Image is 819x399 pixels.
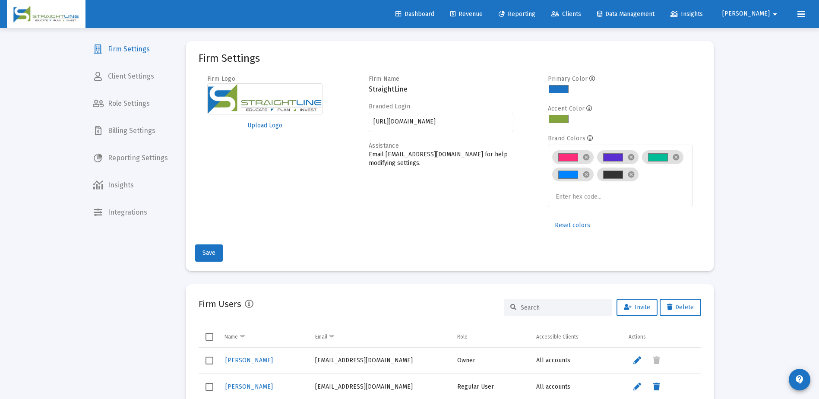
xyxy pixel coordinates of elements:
[369,150,513,168] p: Email [EMAIL_ADDRESS][DOMAIN_NAME] for help modifying settings.
[548,135,585,142] label: Brand Colors
[627,153,635,161] mat-icon: cancel
[672,153,680,161] mat-icon: cancel
[597,10,655,18] span: Data Management
[457,383,494,390] span: Regular User
[670,10,703,18] span: Insights
[311,348,453,374] td: [EMAIL_ADDRESS][DOMAIN_NAME]
[457,333,468,340] div: Role
[86,120,175,141] a: Billing Settings
[199,54,260,63] mat-card-title: Firm Settings
[617,299,658,316] button: Invite
[369,142,399,149] label: Assistance
[329,333,335,340] span: Show filter options for column 'Email'
[13,6,79,23] img: Dashboard
[369,83,513,95] h3: StraightLine
[450,10,483,18] span: Revenue
[247,122,282,129] span: Upload Logo
[206,333,213,341] div: Select all
[225,357,273,364] span: [PERSON_NAME]
[590,6,661,23] a: Data Management
[552,149,688,202] mat-chip-list: Brand colors
[532,326,624,347] td: Column Accessible Clients
[206,357,213,364] div: Select row
[712,5,791,22] button: [PERSON_NAME]
[548,75,588,82] label: Primary Color
[207,75,236,82] label: Firm Logo
[389,6,441,23] a: Dashboard
[207,83,323,114] img: Firm logo
[660,299,701,316] button: Delete
[369,103,410,110] label: Branded Login
[544,6,588,23] a: Clients
[3,89,297,95] span: Account returns are calculated by your custodian (or Bridge FT, a third-party vendor that provide...
[457,357,475,364] span: Owner
[536,357,570,364] span: All accounts
[548,105,585,112] label: Accent Color
[536,333,579,340] div: Accessible Clients
[202,249,215,256] span: Save
[629,333,646,340] div: Actions
[627,171,635,178] mat-icon: cancel
[548,217,597,234] button: Reset colors
[239,333,246,340] span: Show filter options for column 'Name'
[536,383,570,390] span: All accounts
[315,333,327,340] div: Email
[794,374,805,385] mat-icon: contact_support
[369,75,400,82] label: Firm Name
[3,6,493,28] span: StraightLine is an investment adviser registered with the U.S. Securities Exchange Commission ("S...
[582,171,590,178] mat-icon: cancel
[551,10,581,18] span: Clients
[453,326,532,347] td: Column Role
[220,326,311,347] td: Column Name
[86,93,175,114] a: Role Settings
[722,10,770,18] span: [PERSON_NAME]
[195,244,223,262] button: Save
[225,380,274,393] a: [PERSON_NAME]
[499,10,535,18] span: Reporting
[443,6,490,23] a: Revenue
[556,193,620,200] input: Enter hex code...
[311,326,453,347] td: Column Email
[521,304,605,311] input: Search
[225,383,273,390] span: [PERSON_NAME]
[86,175,175,196] a: Insights
[3,55,492,69] span: Different types of investments involve varying degrees of risk, and there can be no assurance tha...
[207,117,323,134] button: Upload Logo
[86,202,175,223] a: Integrations
[492,6,542,23] a: Reporting
[86,66,175,87] a: Client Settings
[225,354,274,367] a: [PERSON_NAME]
[667,304,694,311] span: Delete
[582,153,590,161] mat-icon: cancel
[555,222,590,229] span: Reset colors
[199,297,241,311] h2: Firm Users
[86,148,175,168] a: Reporting Settings
[624,304,650,311] span: Invite
[86,39,175,60] a: Firm Settings
[225,333,238,340] div: Name
[395,10,434,18] span: Dashboard
[770,6,780,23] mat-icon: arrow_drop_down
[624,326,701,347] td: Column Actions
[664,6,710,23] a: Insights
[206,383,213,391] div: Select row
